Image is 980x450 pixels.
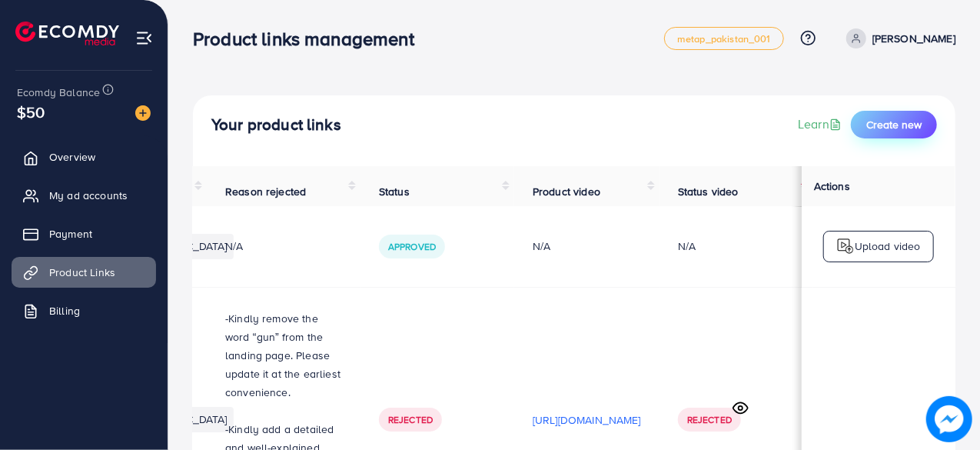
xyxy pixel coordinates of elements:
[533,238,641,254] div: N/A
[15,22,119,45] img: logo
[388,413,433,426] span: Rejected
[17,85,100,100] span: Ecomdy Balance
[533,184,600,199] span: Product video
[225,184,306,199] span: Reason rejected
[798,115,845,133] a: Learn
[12,257,156,288] a: Product Links
[814,178,850,194] span: Actions
[855,237,921,255] p: Upload video
[193,28,427,50] h3: Product links management
[840,28,955,48] a: [PERSON_NAME]
[866,117,922,132] span: Create new
[872,29,955,48] p: [PERSON_NAME]
[225,238,243,254] span: N/A
[677,34,771,44] span: metap_pakistan_001
[12,295,156,326] a: Billing
[211,115,341,135] h4: Your product links
[926,396,972,442] img: image
[379,184,410,199] span: Status
[687,413,732,426] span: Rejected
[664,27,784,50] a: metap_pakistan_001
[135,29,153,47] img: menu
[49,303,80,318] span: Billing
[49,265,115,280] span: Product Links
[49,149,95,165] span: Overview
[836,237,855,255] img: logo
[12,218,156,249] a: Payment
[851,111,937,138] button: Create new
[49,188,128,203] span: My ad accounts
[49,226,92,242] span: Payment
[388,240,436,253] span: Approved
[12,142,156,172] a: Overview
[533,411,641,429] p: [URL][DOMAIN_NAME]
[135,105,151,121] img: image
[678,238,696,254] div: N/A
[678,184,739,199] span: Status video
[225,309,342,402] p: -Kindly remove the word “gun” from the landing page. Please update it at the earliest convenience.
[12,180,156,211] a: My ad accounts
[17,101,45,123] span: $50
